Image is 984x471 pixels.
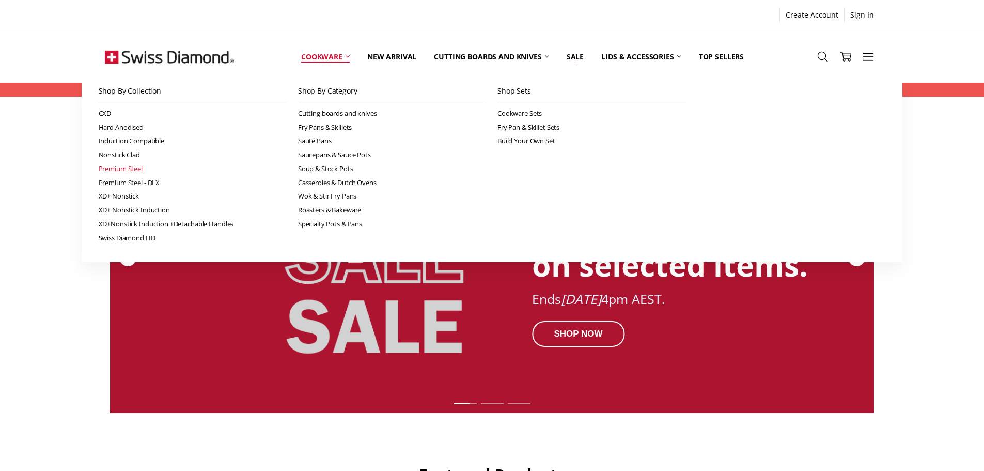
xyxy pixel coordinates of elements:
div: SHOP NOW [532,321,624,346]
a: Sale [558,34,592,80]
div: Ends 4pm AEST. [532,292,809,307]
a: Cookware [292,34,358,80]
div: Next [847,249,866,267]
div: Slide 3 of 7 [506,397,533,411]
a: Lids & Accessories [592,34,690,80]
a: Top Sellers [690,34,753,80]
a: Cutting boards and knives [425,34,558,80]
a: Sign In [845,8,880,22]
img: Free Shipping On Every Order [105,31,234,83]
a: Redirect to https://swissdiamond.com.au/cookware/shop-by-collection/premium-steel-dlx/ [110,103,874,413]
div: Slide 2 of 7 [479,397,506,411]
div: Up to 70% off RRP on selected items. [532,215,809,282]
div: Previous [118,249,137,267]
div: Slide 1 of 7 [452,397,479,411]
a: New arrival [358,34,425,80]
em: [DATE] [561,290,601,308]
a: Create Account [780,8,844,22]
